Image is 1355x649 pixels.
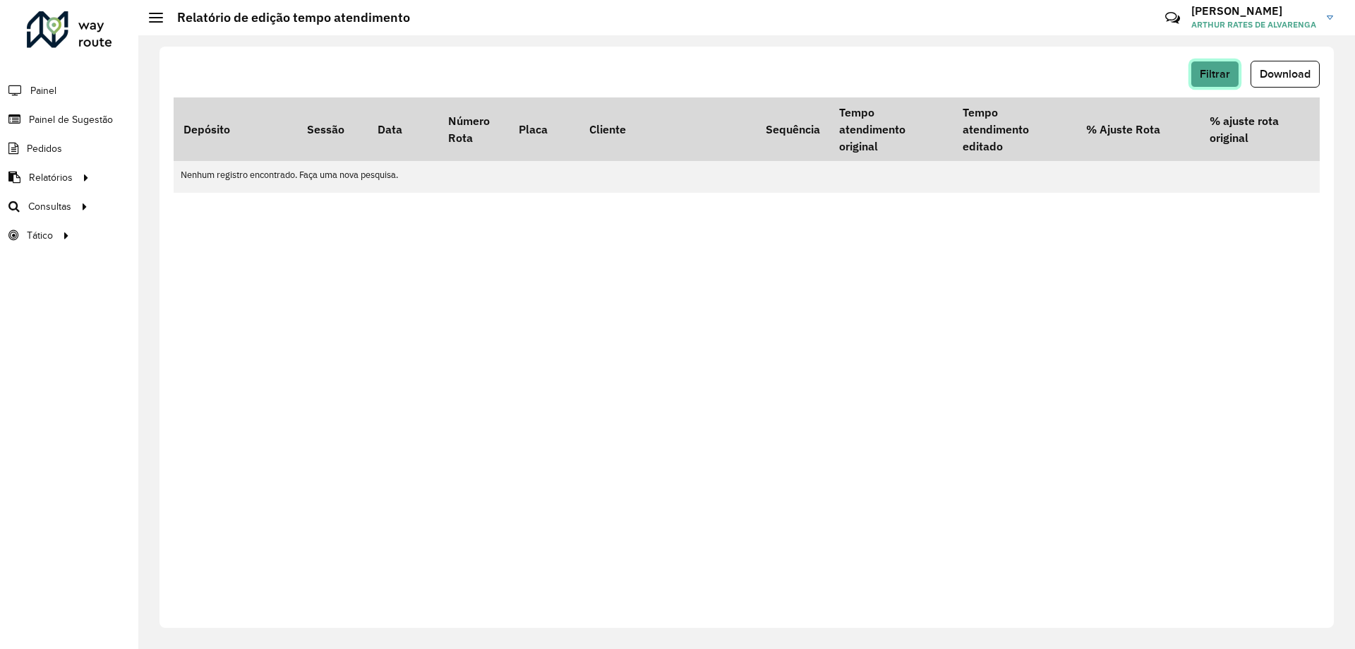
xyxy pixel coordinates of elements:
[27,141,62,156] span: Pedidos
[163,10,410,25] h2: Relatório de edição tempo atendimento
[368,97,438,161] th: Data
[29,170,73,185] span: Relatórios
[28,199,71,214] span: Consultas
[174,97,297,161] th: Depósito
[829,97,953,161] th: Tempo atendimento original
[1251,61,1320,88] button: Download
[30,83,56,98] span: Painel
[1157,3,1188,33] a: Contato Rápido
[438,97,509,161] th: Número Rota
[1191,61,1239,88] button: Filtrar
[1191,4,1316,18] h3: [PERSON_NAME]
[1260,68,1311,80] span: Download
[1191,18,1316,31] span: ARTHUR RATES DE ALVARENGA
[953,97,1076,161] th: Tempo atendimento editado
[579,97,756,161] th: Cliente
[297,97,368,161] th: Sessão
[1200,68,1230,80] span: Filtrar
[1200,97,1323,161] th: % ajuste rota original
[27,228,53,243] span: Tático
[1076,97,1200,161] th: % Ajuste Rota
[29,112,113,127] span: Painel de Sugestão
[509,97,579,161] th: Placa
[756,97,829,161] th: Sequência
